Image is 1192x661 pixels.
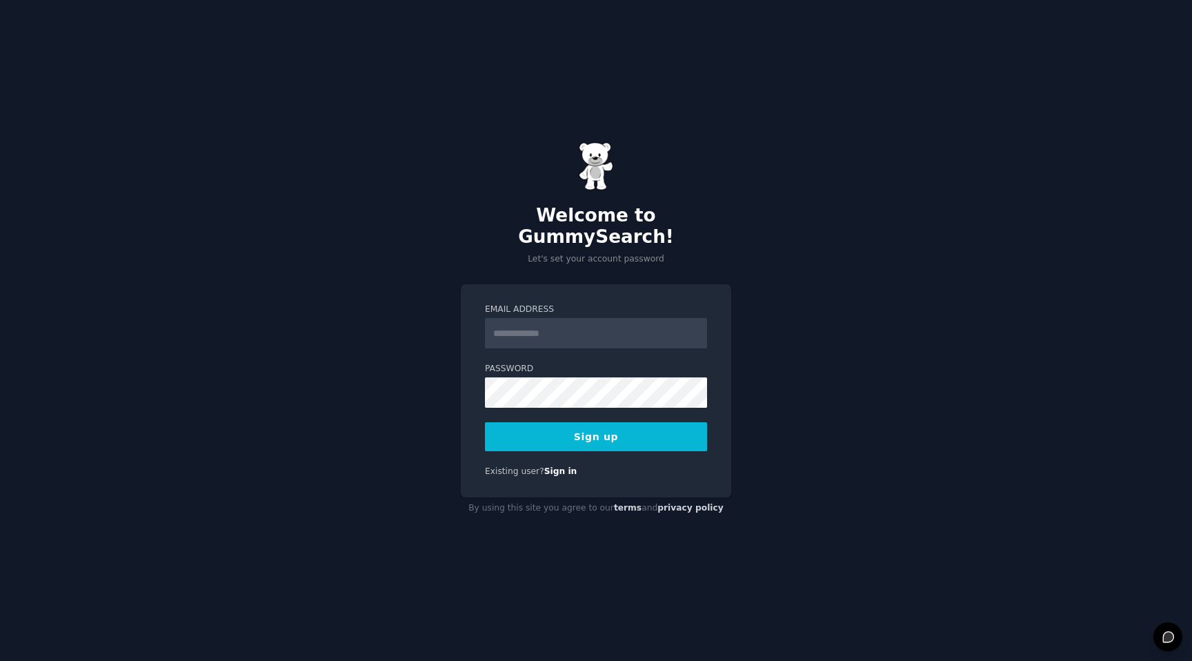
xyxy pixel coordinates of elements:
[657,503,724,513] a: privacy policy
[485,363,707,375] label: Password
[461,205,731,248] h2: Welcome to GummySearch!
[614,503,642,513] a: terms
[485,304,707,316] label: Email Address
[461,253,731,266] p: Let's set your account password
[544,466,577,476] a: Sign in
[461,497,731,520] div: By using this site you agree to our and
[579,142,613,190] img: Gummy Bear
[485,466,544,476] span: Existing user?
[485,422,707,451] button: Sign up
